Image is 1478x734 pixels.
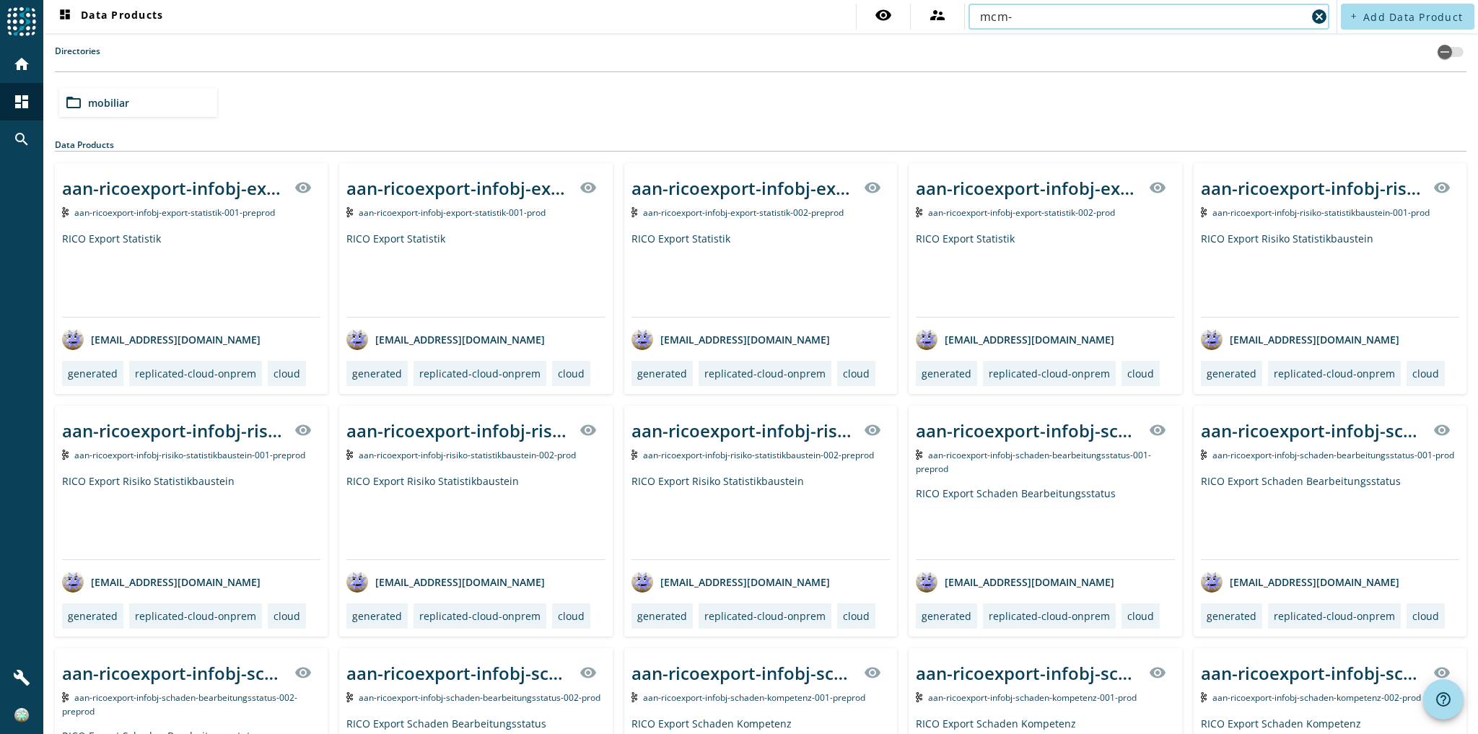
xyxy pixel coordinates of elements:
[1433,421,1451,439] mat-icon: visibility
[637,367,687,380] div: generated
[346,328,368,350] img: avatar
[1127,609,1154,623] div: cloud
[13,93,30,110] mat-icon: dashboard
[1149,179,1166,196] mat-icon: visibility
[1201,692,1207,702] img: Kafka Topic: aan-ricoexport-infobj-schaden-kompetenz-002-prod
[62,571,261,593] div: [EMAIL_ADDRESS][DOMAIN_NAME]
[922,367,971,380] div: generated
[51,4,169,30] button: Data Products
[631,571,653,593] img: avatar
[13,131,30,148] mat-icon: search
[916,661,1140,685] div: aan-ricoexport-infobj-schaden-kompetenz-001-_stage_
[558,367,585,380] div: cloud
[916,571,937,593] img: avatar
[62,176,286,200] div: aan-ricoexport-infobj-export-statistik-001-_stage_
[346,571,368,593] img: avatar
[1212,206,1430,219] span: Kafka Topic: aan-ricoexport-infobj-risiko-statistikbaustein-001-prod
[346,450,353,460] img: Kafka Topic: aan-ricoexport-infobj-risiko-statistikbaustein-002-prod
[135,367,256,380] div: replicated-cloud-onprem
[274,367,300,380] div: cloud
[1412,367,1439,380] div: cloud
[62,207,69,217] img: Kafka Topic: aan-ricoexport-infobj-export-statistik-001-preprod
[56,8,163,25] span: Data Products
[68,367,118,380] div: generated
[1201,571,1223,593] img: avatar
[637,609,687,623] div: generated
[1212,691,1421,704] span: Kafka Topic: aan-ricoexport-infobj-schaden-kompetenz-002-prod
[916,450,922,460] img: Kafka Topic: aan-ricoexport-infobj-schaden-bearbeitungsstatus-001-preprod
[359,206,546,219] span: Kafka Topic: aan-ricoexport-infobj-export-statistik-001-prod
[864,421,881,439] mat-icon: visibility
[989,609,1110,623] div: replicated-cloud-onprem
[980,8,1306,25] input: Search (% or * for wildcards)
[1127,367,1154,380] div: cloud
[1207,367,1256,380] div: generated
[864,179,881,196] mat-icon: visibility
[916,419,1140,442] div: aan-ricoexport-infobj-schaden-bearbeitungsstatus-001-_stage_
[1274,367,1395,380] div: replicated-cloud-onprem
[928,206,1115,219] span: Kafka Topic: aan-ricoexport-infobj-export-statistik-002-prod
[74,206,275,219] span: Kafka Topic: aan-ricoexport-infobj-export-statistik-001-preprod
[274,609,300,623] div: cloud
[1435,691,1452,708] mat-icon: help_outline
[346,232,605,317] div: RICO Export Statistik
[916,232,1174,317] div: RICO Export Statistik
[631,571,830,593] div: [EMAIL_ADDRESS][DOMAIN_NAME]
[1274,609,1395,623] div: replicated-cloud-onprem
[1149,421,1166,439] mat-icon: visibility
[359,449,576,461] span: Kafka Topic: aan-ricoexport-infobj-risiko-statistikbaustein-002-prod
[55,45,100,71] label: Directories
[1350,12,1357,20] mat-icon: add
[843,367,870,380] div: cloud
[916,176,1140,200] div: aan-ricoexport-infobj-export-statistik-002-_stage_
[62,232,320,317] div: RICO Export Statistik
[359,691,600,704] span: Kafka Topic: aan-ricoexport-infobj-schaden-bearbeitungsstatus-002-prod
[294,421,312,439] mat-icon: visibility
[631,207,638,217] img: Kafka Topic: aan-ricoexport-infobj-export-statistik-002-preprod
[704,609,826,623] div: replicated-cloud-onprem
[62,691,297,717] span: Kafka Topic: aan-ricoexport-infobj-schaden-bearbeitungsstatus-002-preprod
[7,7,36,36] img: spoud-logo.svg
[1433,664,1451,681] mat-icon: visibility
[62,328,261,350] div: [EMAIL_ADDRESS][DOMAIN_NAME]
[346,571,545,593] div: [EMAIL_ADDRESS][DOMAIN_NAME]
[643,449,874,461] span: Kafka Topic: aan-ricoexport-infobj-risiko-statistikbaustein-002-preprod
[704,367,826,380] div: replicated-cloud-onprem
[631,232,890,317] div: RICO Export Statistik
[580,179,597,196] mat-icon: visibility
[558,609,585,623] div: cloud
[346,176,570,200] div: aan-ricoexport-infobj-export-statistik-001-_stage_
[580,421,597,439] mat-icon: visibility
[62,328,84,350] img: avatar
[864,664,881,681] mat-icon: visibility
[631,176,855,200] div: aan-ricoexport-infobj-export-statistik-002-_stage_
[1201,207,1207,217] img: Kafka Topic: aan-ricoexport-infobj-risiko-statistikbaustein-001-prod
[346,474,605,559] div: RICO Export Risiko Statistikbaustein
[346,207,353,217] img: Kafka Topic: aan-ricoexport-infobj-export-statistik-001-prod
[62,692,69,702] img: Kafka Topic: aan-ricoexport-infobj-schaden-bearbeitungsstatus-002-preprod
[631,419,855,442] div: aan-ricoexport-infobj-risiko-statistikbaustein-002-_stage_
[352,609,402,623] div: generated
[1149,664,1166,681] mat-icon: visibility
[1201,328,1399,350] div: [EMAIL_ADDRESS][DOMAIN_NAME]
[875,6,892,24] mat-icon: visibility
[74,449,305,461] span: Kafka Topic: aan-ricoexport-infobj-risiko-statistikbaustein-001-preprod
[419,367,541,380] div: replicated-cloud-onprem
[631,328,653,350] img: avatar
[135,609,256,623] div: replicated-cloud-onprem
[62,661,286,685] div: aan-ricoexport-infobj-schaden-bearbeitungsstatus-002-_stage_
[13,56,30,73] mat-icon: home
[843,609,870,623] div: cloud
[1412,609,1439,623] div: cloud
[1433,179,1451,196] mat-icon: visibility
[1201,571,1399,593] div: [EMAIL_ADDRESS][DOMAIN_NAME]
[631,692,638,702] img: Kafka Topic: aan-ricoexport-infobj-schaden-kompetenz-001-preprod
[65,94,82,111] mat-icon: folder_open
[62,571,84,593] img: avatar
[1201,419,1425,442] div: aan-ricoexport-infobj-schaden-bearbeitungsstatus-001-_stage_
[989,367,1110,380] div: replicated-cloud-onprem
[56,8,74,25] mat-icon: dashboard
[916,449,1151,475] span: Kafka Topic: aan-ricoexport-infobj-schaden-bearbeitungsstatus-001-preprod
[346,692,353,702] img: Kafka Topic: aan-ricoexport-infobj-schaden-bearbeitungsstatus-002-prod
[631,450,638,460] img: Kafka Topic: aan-ricoexport-infobj-risiko-statistikbaustein-002-preprod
